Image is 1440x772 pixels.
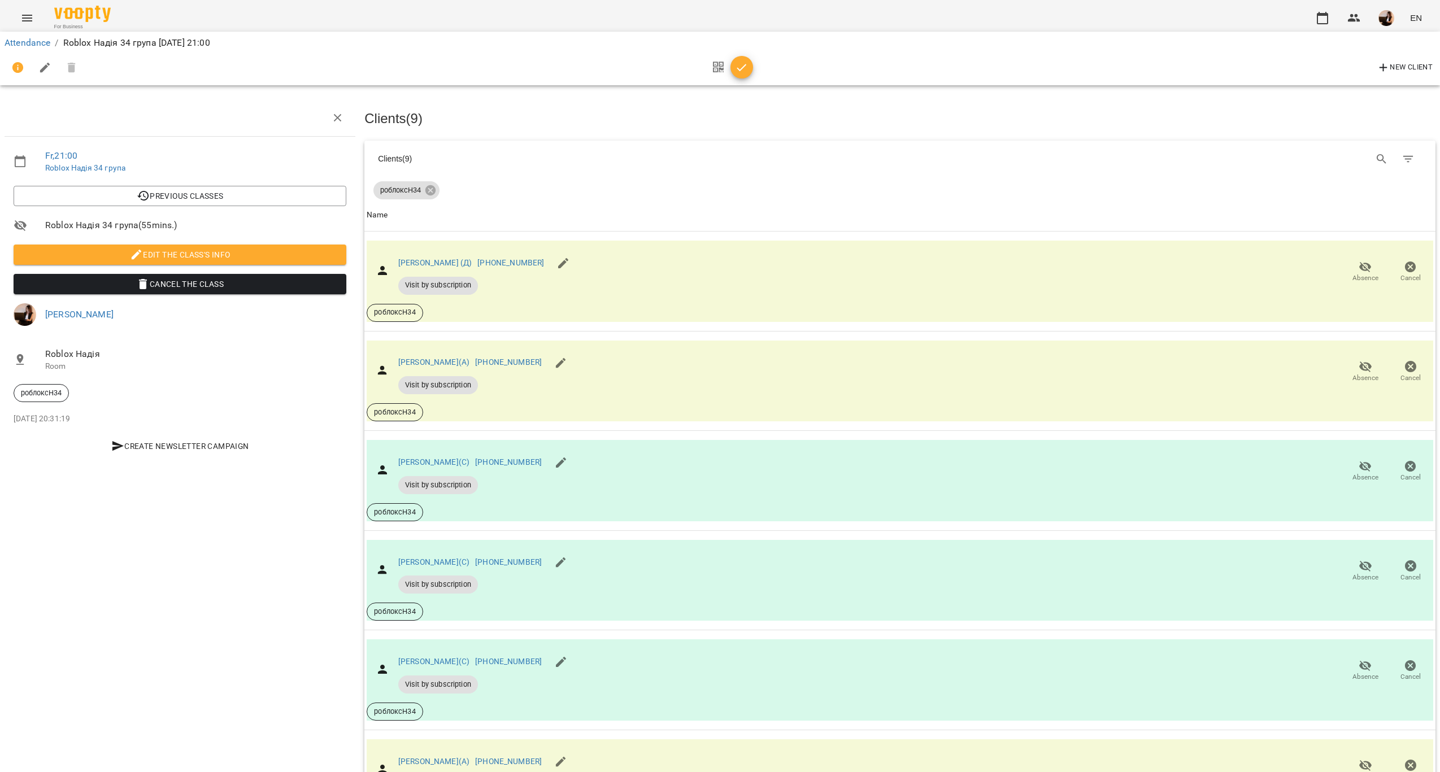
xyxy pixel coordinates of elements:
[1352,373,1378,383] span: Absence
[398,258,472,267] a: [PERSON_NAME] (Д)
[63,36,210,50] p: Roblox Надія 34 група [DATE] 21:00
[367,208,388,222] div: Sort
[1343,456,1388,487] button: Absence
[475,657,542,666] a: [PHONE_NUMBER]
[398,679,478,690] span: Visit by subscription
[1352,672,1378,682] span: Absence
[1395,146,1422,173] button: Filter
[1388,256,1433,288] button: Cancel
[14,384,69,402] div: роблоксН34
[1343,555,1388,587] button: Absence
[1400,373,1421,383] span: Cancel
[14,186,346,206] button: Previous Classes
[398,457,469,466] a: [PERSON_NAME](С)
[364,111,1435,126] h3: Clients ( 9 )
[45,150,77,161] a: Fr , 21:00
[364,141,1435,177] div: Table Toolbar
[18,439,342,453] span: Create Newsletter Campaign
[55,36,58,50] li: /
[45,309,114,320] a: [PERSON_NAME]
[367,607,422,617] span: роблоксН34
[5,36,1435,50] nav: breadcrumb
[1352,473,1378,482] span: Absence
[1406,7,1426,28] button: EN
[1388,456,1433,487] button: Cancel
[14,436,346,456] button: Create Newsletter Campaign
[1374,59,1435,77] button: New Client
[475,757,542,766] a: [PHONE_NUMBER]
[5,37,50,48] a: Attendance
[1410,12,1422,24] span: EN
[14,303,36,326] img: f1c8304d7b699b11ef2dd1d838014dff.jpg
[14,274,346,294] button: Cancel the class
[1400,672,1421,682] span: Cancel
[398,579,478,590] span: Visit by subscription
[23,189,337,203] span: Previous Classes
[398,380,478,390] span: Visit by subscription
[1400,573,1421,582] span: Cancel
[1400,473,1421,482] span: Cancel
[1352,273,1378,283] span: Absence
[1378,10,1394,26] img: f1c8304d7b699b11ef2dd1d838014dff.jpg
[1352,573,1378,582] span: Absence
[14,245,346,265] button: Edit the class's Info
[1343,356,1388,387] button: Absence
[475,457,542,466] a: [PHONE_NUMBER]
[1400,273,1421,283] span: Cancel
[367,208,1433,222] span: Name
[475,357,542,367] a: [PHONE_NUMBER]
[23,277,337,291] span: Cancel the class
[373,185,428,195] span: роблоксН34
[45,219,346,232] span: Roblox Надія 34 група ( 55 mins. )
[1343,256,1388,288] button: Absence
[398,657,469,666] a: [PERSON_NAME](С)
[398,280,478,290] span: Visit by subscription
[14,388,68,398] span: роблоксН34
[367,208,388,222] div: Name
[1388,655,1433,687] button: Cancel
[367,407,422,417] span: роблоксН34
[45,347,346,361] span: Roblox Надія
[45,163,125,172] a: Roblox Надія 34 група
[45,361,346,372] p: Room
[54,6,111,22] img: Voopty Logo
[398,357,469,367] a: [PERSON_NAME](А)
[378,153,890,164] div: Clients ( 9 )
[1368,146,1395,173] button: Search
[367,307,422,317] span: роблоксН34
[14,5,41,32] button: Menu
[54,23,111,30] span: For Business
[1377,61,1433,75] span: New Client
[1388,555,1433,587] button: Cancel
[23,248,337,261] span: Edit the class's Info
[477,258,544,267] a: [PHONE_NUMBER]
[1388,356,1433,387] button: Cancel
[367,706,422,717] span: роблоксН34
[14,413,346,425] p: [DATE] 20:31:19
[367,507,422,517] span: роблоксН34
[373,181,440,199] div: роблоксН34
[475,557,542,566] a: [PHONE_NUMBER]
[398,557,469,566] a: [PERSON_NAME](С)
[1343,655,1388,687] button: Absence
[398,480,478,490] span: Visit by subscription
[398,757,469,766] a: [PERSON_NAME](А)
